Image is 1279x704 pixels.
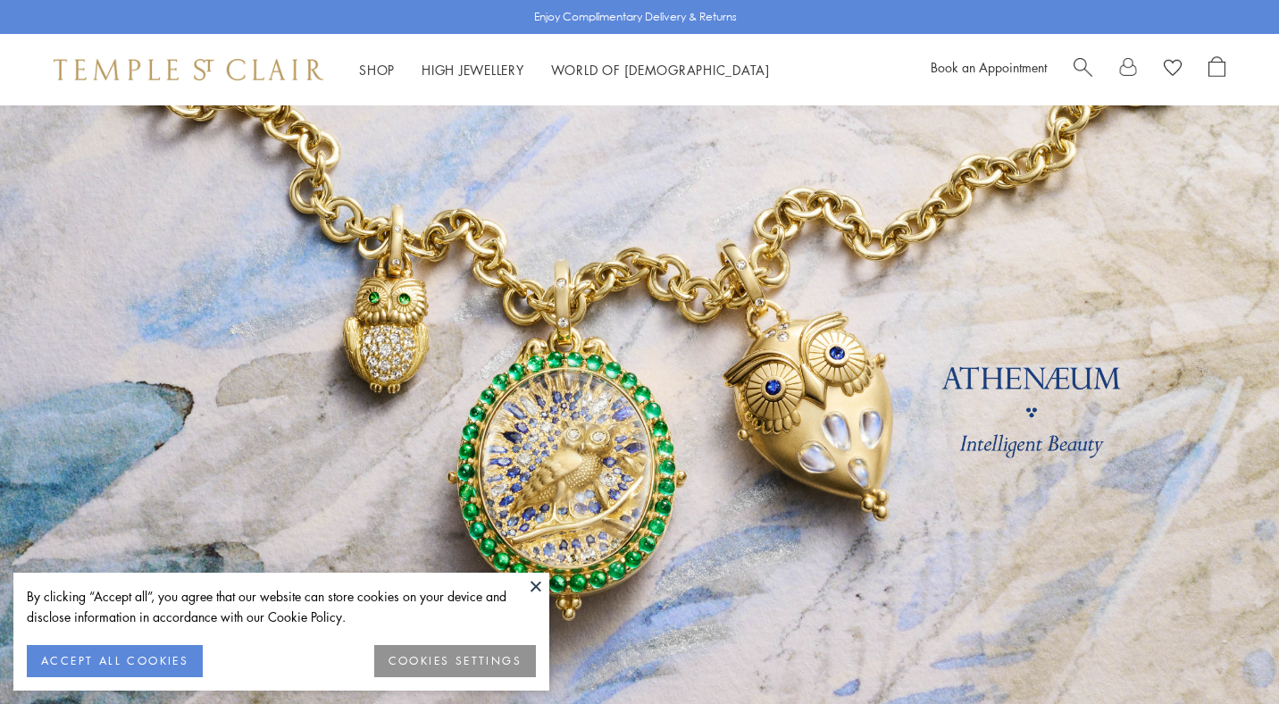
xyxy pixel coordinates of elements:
[27,645,203,677] button: ACCEPT ALL COOKIES
[1074,56,1092,83] a: Search
[1208,56,1225,83] a: Open Shopping Bag
[359,59,770,81] nav: Main navigation
[359,61,395,79] a: ShopShop
[551,61,770,79] a: World of [DEMOGRAPHIC_DATA]World of [DEMOGRAPHIC_DATA]
[931,58,1047,76] a: Book an Appointment
[1164,56,1182,83] a: View Wishlist
[534,8,737,26] p: Enjoy Complimentary Delivery & Returns
[54,59,323,80] img: Temple St. Clair
[27,586,536,627] div: By clicking “Accept all”, you agree that our website can store cookies on your device and disclos...
[374,645,536,677] button: COOKIES SETTINGS
[422,61,524,79] a: High JewelleryHigh Jewellery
